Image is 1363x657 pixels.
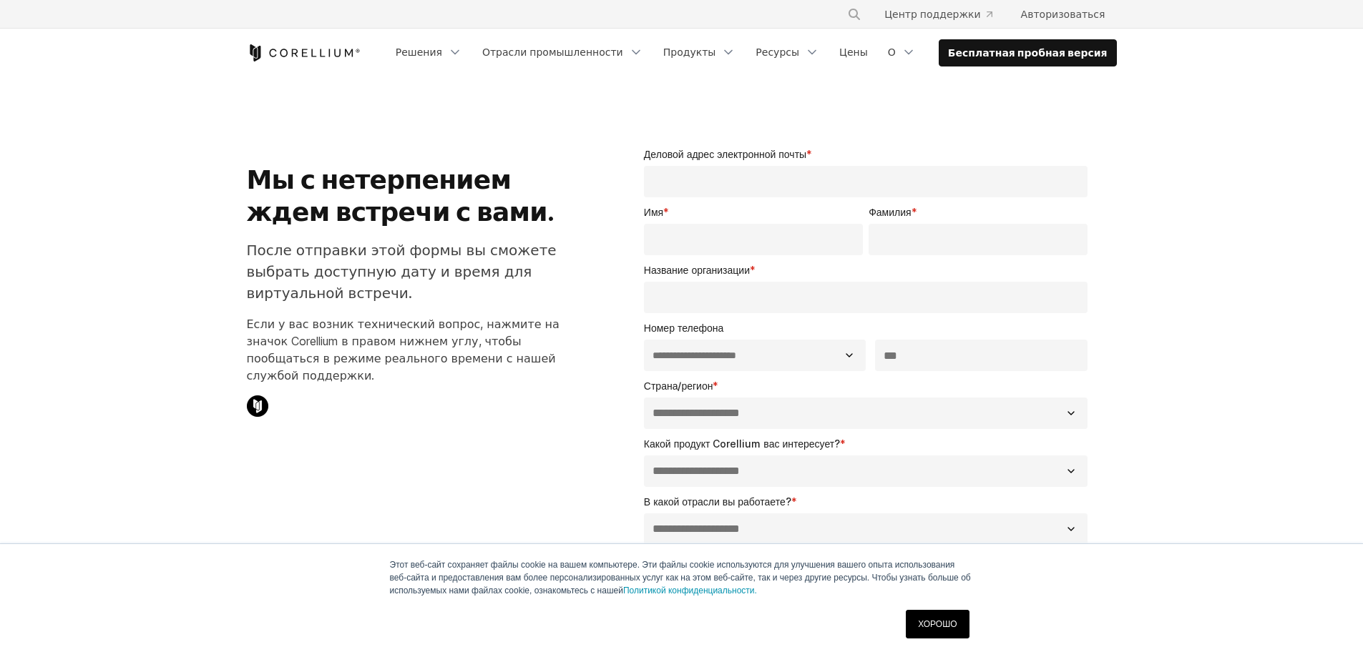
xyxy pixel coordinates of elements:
[396,46,442,58] font: Решения
[948,46,1108,59] font: Бесплатная пробная версия
[247,395,268,417] img: Значок чата Corellium
[756,46,799,58] font: Ресурсы
[869,206,911,218] font: Фамилия
[390,560,971,596] font: Этот веб-сайт сохраняет файлы cookie на вашем компьютере. Эти файлы cookie используются для улучш...
[387,39,1117,66] div: Меню навигации
[841,1,867,27] button: Поиск
[247,317,560,382] font: Если у вас возник технический вопрос, нажмите на значок Corellium в правом нижнем углу, чтобы поо...
[663,46,716,58] font: Продукты
[644,438,840,450] font: Какой продукт Corellium вас интересует?
[247,44,361,61] a: Кореллиум Дом
[1021,8,1105,20] font: Авторизоваться
[839,46,868,58] font: Цены
[644,206,663,218] font: Имя
[247,242,557,302] font: После отправки этой формы вы сможете выбрать доступную дату и время для виртуальной встречи.
[888,46,896,58] font: О
[830,1,1116,27] div: Меню навигации
[884,8,980,20] font: Центр поддержки
[247,164,555,227] font: Мы с нетерпением ждем встречи с вами.
[644,380,713,392] font: Страна/регион
[623,586,757,596] a: Политикой конфиденциальности.
[644,495,791,508] font: В какой отрасли вы работаете?
[906,610,969,638] a: ХОРОШО
[644,148,806,160] font: Деловой адрес электронной почты
[918,619,957,629] font: ХОРОШО
[644,322,723,334] font: Номер телефона
[482,46,623,58] font: Отрасли промышленности
[644,264,750,276] font: Название организации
